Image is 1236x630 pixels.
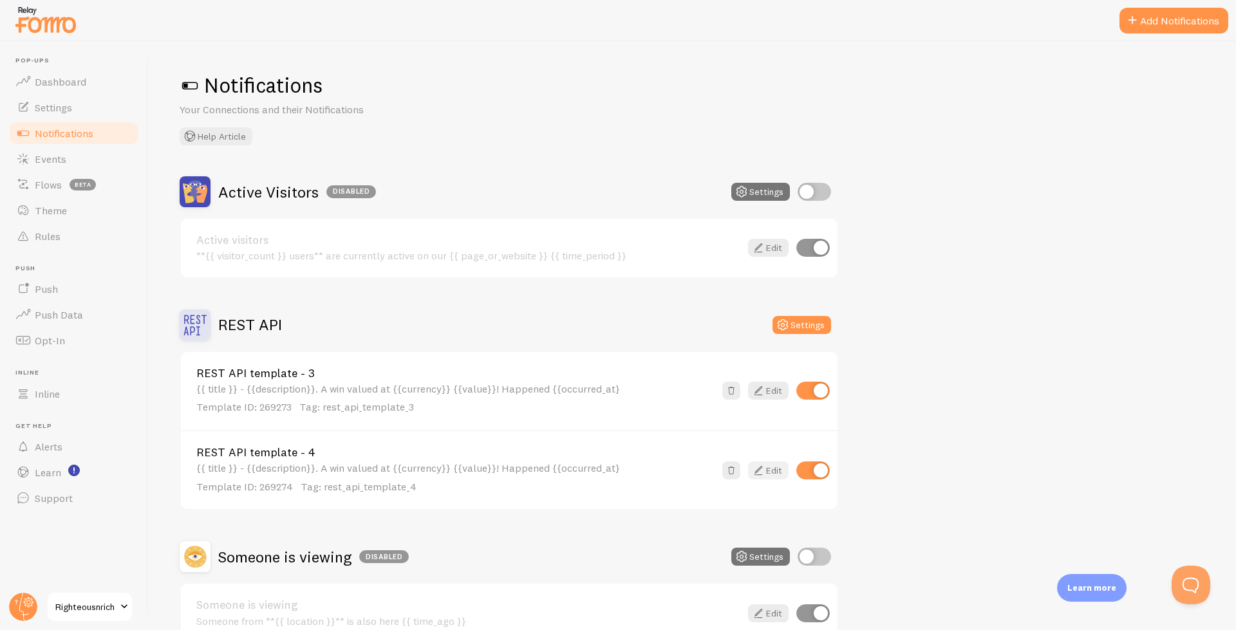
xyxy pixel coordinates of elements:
[196,383,715,414] div: {{ title }} - {{description}}. A win valued at {{currency}} {{value}}! Happened {{occurred_at}
[35,440,62,453] span: Alerts
[35,178,62,191] span: Flows
[8,69,140,95] a: Dashboard
[8,172,140,198] a: Flows beta
[359,550,409,563] div: Disabled
[196,234,740,246] a: Active visitors
[218,315,282,335] h2: REST API
[8,381,140,407] a: Inline
[15,369,140,377] span: Inline
[218,547,409,567] h2: Someone is viewing
[14,3,78,36] img: fomo-relay-logo-orange.svg
[196,400,292,413] span: Template ID: 269273
[748,382,789,400] a: Edit
[8,276,140,302] a: Push
[180,102,489,117] p: Your Connections and their Notifications
[301,480,417,493] span: Tag: rest_api_template_4
[748,461,789,479] a: Edit
[196,599,740,611] a: Someone is viewing
[35,334,65,347] span: Opt-In
[8,146,140,172] a: Events
[180,541,211,572] img: Someone is viewing
[196,462,715,494] div: {{ title }} - {{description}}. A win valued at {{currency}} {{value}}! Happened {{occurred_at}
[15,264,140,273] span: Push
[70,179,96,190] span: beta
[180,310,211,340] img: REST API
[35,204,67,217] span: Theme
[8,95,140,120] a: Settings
[748,604,789,622] a: Edit
[35,466,61,479] span: Learn
[35,101,72,114] span: Settings
[218,182,376,202] h2: Active Visitors
[180,72,1205,98] h1: Notifications
[8,328,140,353] a: Opt-In
[15,57,140,65] span: Pop-ups
[1067,582,1116,594] p: Learn more
[15,422,140,431] span: Get Help
[8,459,140,485] a: Learn
[35,308,83,321] span: Push Data
[772,316,831,334] button: Settings
[731,548,790,566] button: Settings
[8,223,140,249] a: Rules
[326,185,376,198] div: Disabled
[35,127,93,140] span: Notifications
[35,153,66,165] span: Events
[8,434,140,459] a: Alerts
[1172,566,1210,604] iframe: Help Scout Beacon - Open
[35,387,60,400] span: Inline
[731,183,790,201] button: Settings
[35,283,58,295] span: Push
[68,465,80,476] svg: <p>Watch New Feature Tutorials!</p>
[196,250,740,261] div: **{{ visitor_count }} users** are currently active on our {{ page_or_website }} {{ time_period }}
[8,485,140,511] a: Support
[196,447,715,458] a: REST API template - 4
[196,480,293,493] span: Template ID: 269274
[35,75,86,88] span: Dashboard
[8,302,140,328] a: Push Data
[35,230,61,243] span: Rules
[1057,574,1127,602] div: Learn more
[748,239,789,257] a: Edit
[180,127,252,145] button: Help Article
[8,120,140,146] a: Notifications
[35,492,73,505] span: Support
[196,367,715,379] a: REST API template - 3
[180,176,211,207] img: Active Visitors
[8,198,140,223] a: Theme
[55,599,117,615] span: Righteousnrich
[196,615,740,627] div: Someone from **{{ location }}** is also here {{ time_ago }}
[46,591,133,622] a: Righteousnrich
[299,400,414,413] span: Tag: rest_api_template_3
